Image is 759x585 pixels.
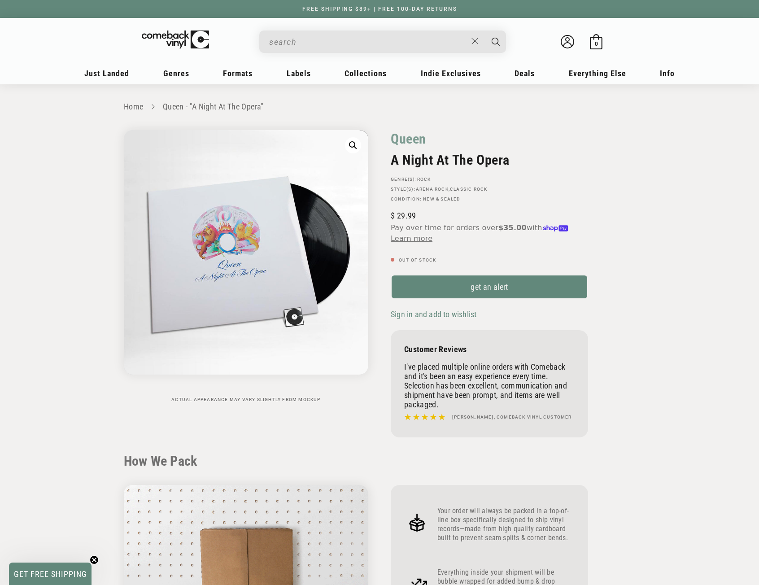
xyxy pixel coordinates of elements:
[391,275,588,299] a: get an alert
[391,211,395,220] span: $
[404,362,575,409] p: I've placed multiple online orders with Comeback and it's been an easy experience every time. Sel...
[124,453,635,469] h2: How We Pack
[452,414,572,421] h4: [PERSON_NAME], Comeback Vinyl customer
[163,102,264,111] a: Queen - "A Night At The Opera"
[416,187,449,192] a: Arena Rock
[223,69,253,78] span: Formats
[437,506,575,542] p: Your order will always be packed in a top-of-line box specifically designed to ship vinyl records...
[259,31,506,53] div: Search
[124,102,143,111] a: Home
[124,130,368,402] media-gallery: Gallery Viewer
[269,33,467,51] input: When autocomplete results are available use up and down arrows to review and enter to select
[345,69,387,78] span: Collections
[391,196,588,202] p: Condition: New & Sealed
[124,397,368,402] p: Actual appearance may vary slightly from mockup
[417,177,431,182] a: Rock
[450,187,487,192] a: Classic Rock
[14,569,87,579] span: GET FREE SHIPPING
[391,187,588,192] p: STYLE(S): ,
[9,563,92,585] div: GET FREE SHIPPINGClose teaser
[391,309,479,319] button: Sign in and add to wishlist
[484,31,507,53] button: Search
[90,555,99,564] button: Close teaser
[595,40,598,47] span: 0
[391,310,476,319] span: Sign in and add to wishlist
[515,69,535,78] span: Deals
[404,345,575,354] p: Customer Reviews
[421,69,481,78] span: Indie Exclusives
[467,31,484,51] button: Close
[404,411,445,423] img: star5.svg
[391,258,588,263] p: Out of stock
[287,69,311,78] span: Labels
[391,130,426,148] a: Queen
[391,211,416,220] span: 29.99
[391,177,588,182] p: GENRE(S):
[404,510,430,536] img: Frame_4.png
[293,6,466,12] a: FREE SHIPPING $89+ | FREE 100-DAY RETURNS
[569,69,626,78] span: Everything Else
[163,69,189,78] span: Genres
[124,100,635,114] nav: breadcrumbs
[84,69,129,78] span: Just Landed
[660,69,675,78] span: Info
[391,152,588,168] h2: A Night At The Opera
